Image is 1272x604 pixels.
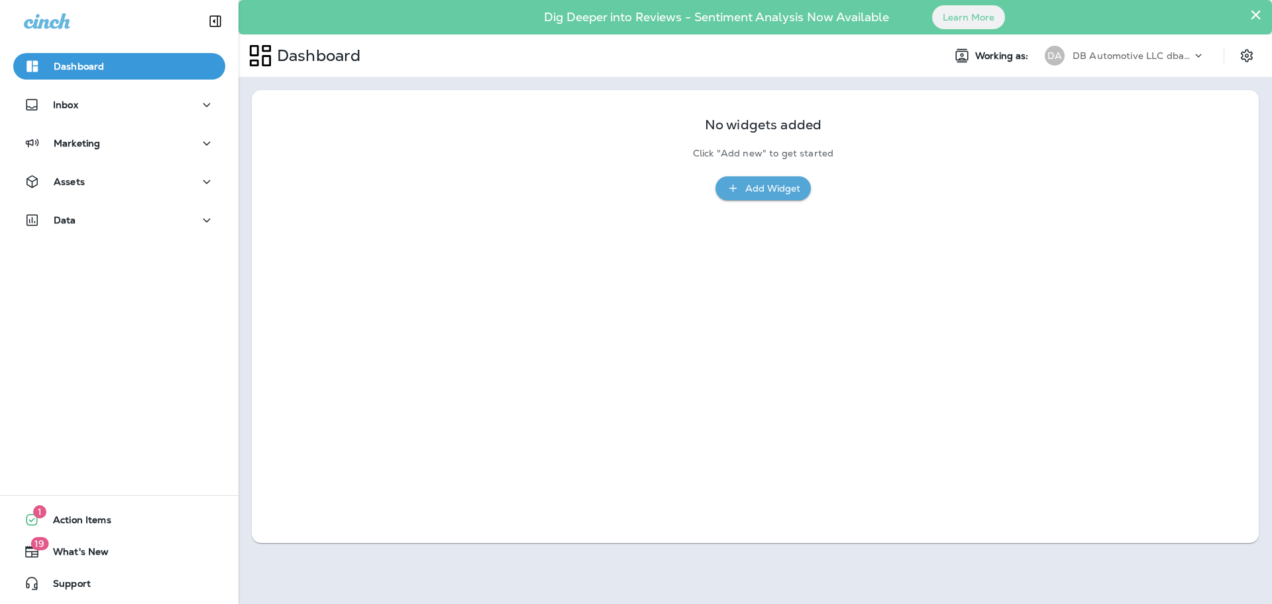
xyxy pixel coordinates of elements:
p: Marketing [54,138,100,149]
button: Data [13,207,225,233]
button: 19What's New [13,538,225,565]
p: Data [54,215,76,225]
p: Assets [54,176,85,187]
span: What's New [40,546,109,562]
p: DB Automotive LLC dba Grease Monkey [1073,50,1192,61]
p: No widgets added [705,119,821,131]
button: Close [1249,4,1262,25]
p: Dashboard [54,61,104,72]
button: Assets [13,168,225,195]
button: Dashboard [13,53,225,80]
button: Settings [1235,44,1259,68]
button: Marketing [13,130,225,156]
button: Collapse Sidebar [197,8,234,34]
button: Inbox [13,91,225,118]
p: Dig Deeper into Reviews - Sentiment Analysis Now Available [505,15,927,19]
button: Add Widget [715,176,811,201]
button: Support [13,570,225,597]
button: 1Action Items [13,507,225,533]
p: Click "Add new" to get started [693,148,833,159]
span: Action Items [40,514,111,530]
span: Working as: [975,50,1032,62]
span: 1 [33,505,46,518]
button: Learn More [932,5,1005,29]
p: Dashboard [272,46,360,66]
span: 19 [30,537,48,550]
span: Support [40,578,91,594]
div: Add Widget [745,180,800,197]
p: Inbox [53,99,78,110]
div: DA [1045,46,1065,66]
